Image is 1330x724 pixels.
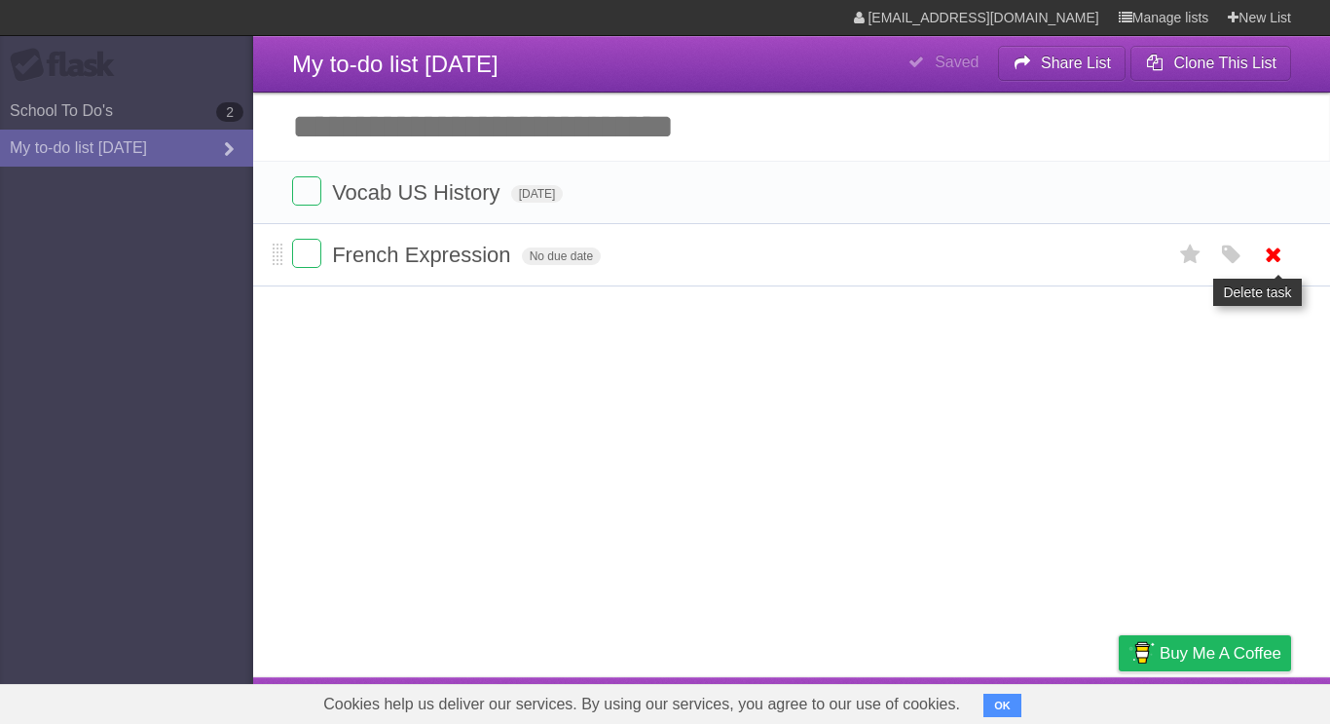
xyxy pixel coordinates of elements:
[1119,635,1291,671] a: Buy me a coffee
[1130,46,1291,81] button: Clone This List
[1093,682,1144,719] a: Privacy
[292,239,321,268] label: Done
[924,682,1003,719] a: Developers
[292,176,321,206] label: Done
[332,243,515,267] span: French Expression
[860,682,901,719] a: About
[998,46,1127,81] button: Share List
[216,102,243,122] b: 2
[1128,636,1155,669] img: Buy me a coffee
[10,48,127,83] div: Flask
[522,248,601,265] span: No due date
[1168,682,1291,719] a: Suggest a feature
[1172,239,1209,271] label: Star task
[292,51,499,77] span: My to-do list [DATE]
[1041,55,1111,71] b: Share List
[1160,636,1281,670] span: Buy me a coffee
[935,54,979,70] b: Saved
[304,685,979,724] span: Cookies help us deliver our services. By using our services, you agree to our use of cookies.
[332,180,504,205] span: Vocab US History
[1173,55,1276,71] b: Clone This List
[983,694,1021,717] button: OK
[1027,682,1070,719] a: Terms
[511,185,564,203] span: [DATE]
